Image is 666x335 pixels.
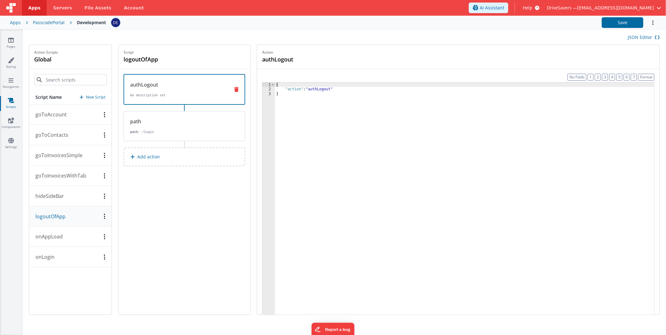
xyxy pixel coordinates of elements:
h4: authLogout [262,55,356,64]
div: Options [100,234,109,239]
div: Options [100,173,109,178]
p: goToInvoicesSimple [32,152,82,159]
p: goToAccount [32,111,67,118]
button: 2 [595,74,601,81]
div: Options [100,153,109,158]
div: Options [100,194,109,199]
p: onLogin [32,253,55,261]
button: 6 [624,74,630,81]
button: onLogin [29,247,112,267]
button: goToInvoicesSimple [29,145,112,166]
div: PasscodePortal [33,19,65,26]
div: 3 [262,92,275,96]
input: Search scripts [34,74,107,85]
span: Servers [53,5,72,11]
p: goToContacts [32,131,68,139]
button: DriveSavers — [EMAIL_ADDRESS][DOMAIN_NAME] [547,5,661,11]
div: Options [100,112,109,117]
button: No Folds [568,74,586,81]
div: Apps [10,19,21,26]
img: c1374c675423fc74691aaade354d0b4b [111,18,120,27]
p: No description set [130,93,225,98]
h4: global [34,55,58,64]
strong: path [130,130,138,134]
button: goToInvoicesWithTab [29,166,112,186]
button: goToAccount [29,104,112,125]
p: onAppLoad [32,233,63,240]
button: Save [602,17,643,28]
div: Options [100,214,109,219]
div: Development [77,19,106,26]
button: hideSideBar [29,186,112,206]
h5: Script Name [35,94,62,100]
button: AI Assistant [469,3,508,13]
button: goToContacts [29,125,112,145]
button: Format [638,74,654,81]
button: Options [643,16,656,29]
h4: logoutOfApp [124,55,218,64]
span: DriveSavers — [547,5,577,11]
button: 4 [609,74,615,81]
button: JSON Editor [628,34,660,40]
p: : /login [130,130,225,135]
p: goToInvoicesWithTab [32,172,86,179]
button: 3 [602,74,608,81]
div: Options [100,254,109,260]
button: New Script [80,94,105,100]
p: hideSideBar [32,192,64,200]
p: Add action [137,153,160,161]
p: Action Scripts [34,50,58,55]
span: Apps [28,5,40,11]
p: Action [262,50,654,55]
div: authLogout [130,81,225,88]
span: Help [523,5,532,11]
span: [EMAIL_ADDRESS][DOMAIN_NAME] [577,5,654,11]
button: logoutOfApp [29,206,112,226]
div: Options [100,132,109,138]
div: 1 [262,82,275,87]
span: File Assets [85,5,112,11]
p: logoutOfApp [32,213,66,220]
div: path [130,118,225,125]
button: 5 [616,74,622,81]
button: onAppLoad [29,226,112,247]
button: 7 [631,74,637,81]
button: Add action [124,147,245,166]
div: 2 [262,87,275,91]
p: Script [124,50,245,55]
span: AI Assistant [480,5,504,11]
p: New Script [86,94,105,100]
button: 1 [588,74,594,81]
